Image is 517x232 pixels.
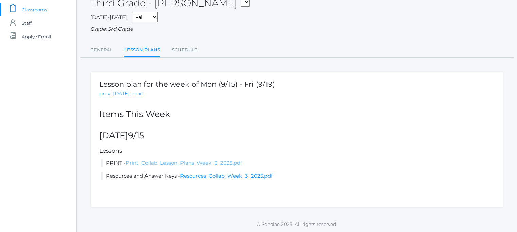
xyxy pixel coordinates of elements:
a: prev [99,90,110,98]
a: Lesson Plans [124,43,160,58]
div: Grade: 3rd Grade [90,25,503,33]
a: Resources_Collab_Week_3_2025.pdf [180,172,273,179]
span: [DATE]-[DATE] [90,14,127,20]
span: Staff [22,16,32,30]
a: [DATE] [113,90,130,98]
a: Print_Collab_Lesson_Plans_Week_3_2025.pdf [126,160,242,166]
h2: [DATE] [99,131,495,140]
span: Apply / Enroll [22,30,51,44]
h5: Lessons [99,148,495,154]
p: © Scholae 2025. All rights reserved. [77,221,517,228]
span: Classrooms [22,3,47,16]
li: PRINT - [101,159,495,167]
h1: Lesson plan for the week of Mon (9/15) - Fri (9/19) [99,80,275,88]
a: Schedule [172,43,197,57]
span: 9/15 [128,130,144,140]
h2: Items This Week [99,110,495,119]
li: Resources and Answer Keys - [101,172,495,180]
a: General [90,43,113,57]
a: next [132,90,143,98]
